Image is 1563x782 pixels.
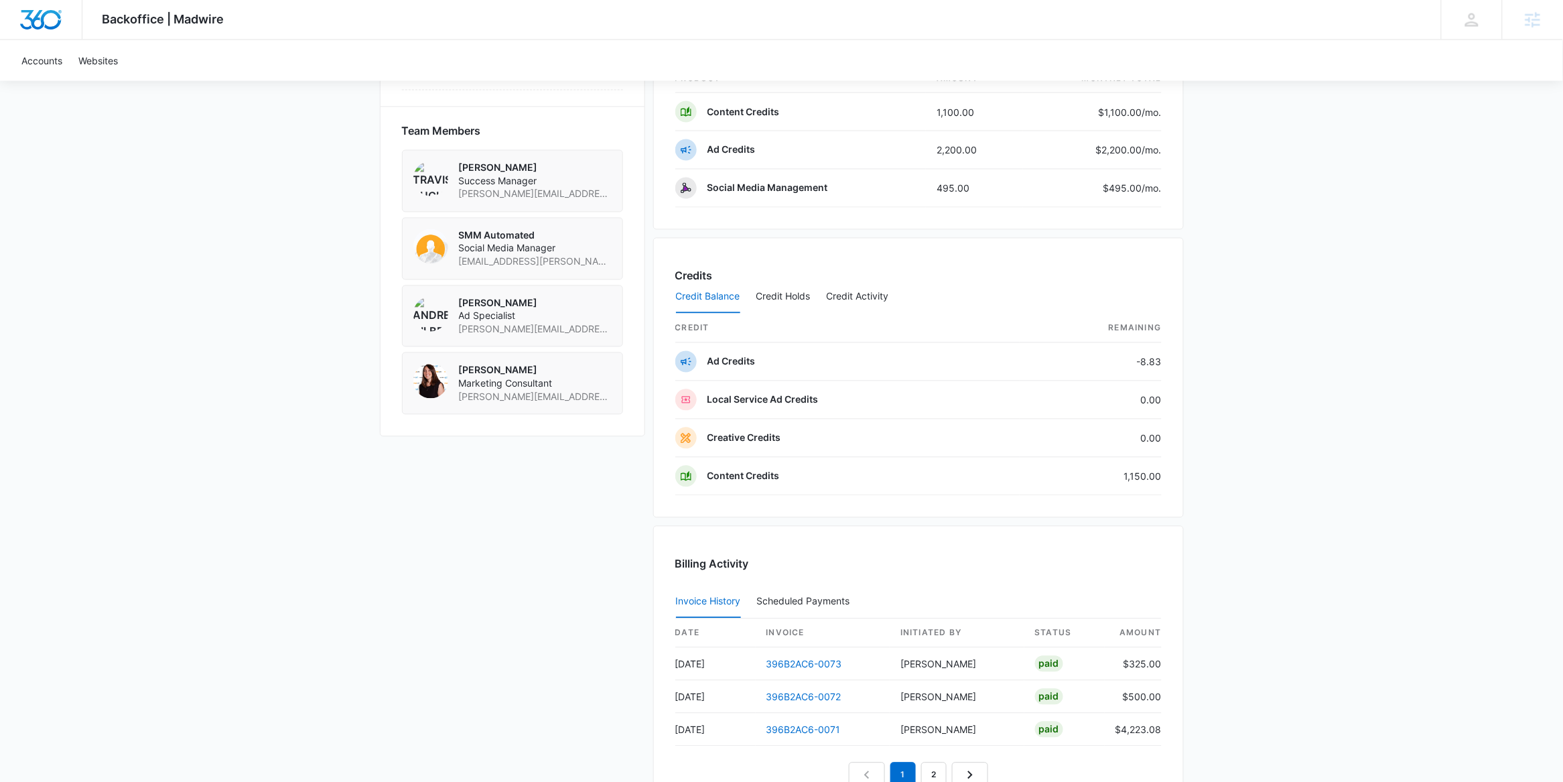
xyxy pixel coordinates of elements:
div: Scheduled Payments [757,597,856,606]
span: /mo. [1142,183,1162,194]
div: Paid [1035,689,1063,705]
button: Credit Balance [676,281,740,314]
td: 1,100.00 [926,93,1023,131]
a: 396B2AC6-0073 [766,659,842,670]
p: Ad Credits [707,355,756,369]
td: [PERSON_NAME] [890,648,1024,681]
a: Websites [70,40,126,81]
td: $325.00 [1105,648,1162,681]
span: Backoffice | Madwire [103,12,224,26]
td: 0.00 [1020,419,1162,458]
img: Andrew Gilbert [413,297,448,332]
td: $500.00 [1105,681,1162,714]
p: Social Media Management [707,182,828,195]
p: [PERSON_NAME] [459,364,612,377]
td: 2,200.00 [926,131,1023,170]
span: [PERSON_NAME][EMAIL_ADDRESS][PERSON_NAME][DOMAIN_NAME] [459,188,612,201]
th: amount [1105,619,1162,648]
td: [DATE] [675,648,756,681]
td: 495.00 [926,170,1023,208]
th: status [1024,619,1105,648]
p: $2,200.00 [1096,143,1162,157]
td: [DATE] [675,681,756,714]
td: [PERSON_NAME] [890,714,1024,746]
p: Content Credits [707,470,780,483]
span: Success Manager [459,175,612,188]
td: 0.00 [1020,381,1162,419]
th: date [675,619,756,648]
a: 396B2AC6-0072 [766,692,841,703]
span: /mo. [1142,145,1162,156]
p: [PERSON_NAME] [459,161,612,175]
div: Paid [1035,656,1063,672]
button: Credit Holds [756,281,811,314]
span: Marketing Consultant [459,377,612,391]
img: Travis Buchanan [413,161,448,196]
img: Elizabeth Berndt [413,364,448,399]
th: Initiated By [890,619,1024,648]
button: Credit Activity [827,281,889,314]
button: Invoice History [676,586,741,618]
a: 396B2AC6-0071 [766,724,841,736]
th: invoice [756,619,890,648]
p: Content Credits [707,105,780,119]
th: credit [675,314,1020,343]
p: SMM Automated [459,229,612,243]
th: Remaining [1020,314,1162,343]
img: SMM Automated [413,229,448,264]
td: [DATE] [675,714,756,746]
p: $495.00 [1099,182,1162,196]
td: -8.83 [1020,343,1162,381]
td: $4,223.08 [1105,714,1162,746]
td: [PERSON_NAME] [890,681,1024,714]
p: Ad Credits [707,143,756,157]
span: [PERSON_NAME][EMAIL_ADDRESS][PERSON_NAME][DOMAIN_NAME] [459,391,612,404]
span: Ad Specialist [459,310,612,323]
a: Accounts [13,40,70,81]
div: Paid [1035,722,1063,738]
p: [PERSON_NAME] [459,297,612,310]
span: [EMAIL_ADDRESS][PERSON_NAME][DOMAIN_NAME] [459,255,612,269]
span: [PERSON_NAME][EMAIL_ADDRESS][PERSON_NAME][DOMAIN_NAME] [459,323,612,336]
h3: Credits [675,268,713,284]
p: Local Service Ad Credits [707,393,819,407]
span: Team Members [402,123,481,139]
p: Creative Credits [707,432,781,445]
span: Social Media Manager [459,242,612,255]
h3: Billing Activity [675,556,1162,572]
p: $1,100.00 [1099,105,1162,119]
span: /mo. [1142,107,1162,118]
td: 1,150.00 [1020,458,1162,496]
